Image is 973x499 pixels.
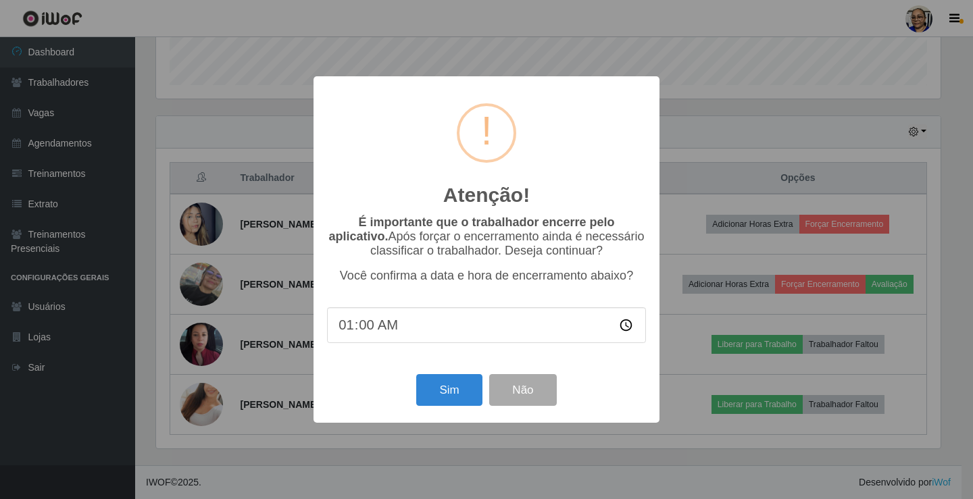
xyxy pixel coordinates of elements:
h2: Atenção! [443,183,530,207]
b: É importante que o trabalhador encerre pelo aplicativo. [328,215,614,243]
p: Após forçar o encerramento ainda é necessário classificar o trabalhador. Deseja continuar? [327,215,646,258]
p: Você confirma a data e hora de encerramento abaixo? [327,269,646,283]
button: Sim [416,374,482,406]
button: Não [489,374,556,406]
